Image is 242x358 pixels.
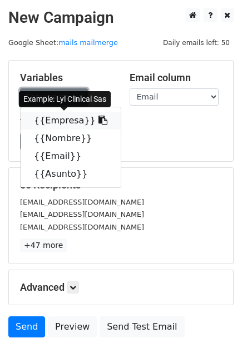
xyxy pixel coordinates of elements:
[20,72,113,84] h5: Variables
[8,316,45,337] a: Send
[8,38,118,47] small: Google Sheet:
[186,305,242,358] iframe: Chat Widget
[58,38,118,47] a: mails mailmerge
[8,8,234,27] h2: New Campaign
[20,238,67,252] a: +47 more
[48,316,97,337] a: Preview
[19,91,111,107] div: Example: Lyl Clinical Sas
[130,72,223,84] h5: Email column
[21,130,121,147] a: {{Nombre}}
[21,147,121,165] a: {{Email}}
[20,210,144,218] small: [EMAIL_ADDRESS][DOMAIN_NAME]
[100,316,184,337] a: Send Test Email
[20,198,144,206] small: [EMAIL_ADDRESS][DOMAIN_NAME]
[20,281,222,294] h5: Advanced
[21,112,121,130] a: {{Empresa}}
[21,165,121,183] a: {{Asunto}}
[159,37,234,49] span: Daily emails left: 50
[159,38,234,47] a: Daily emails left: 50
[186,305,242,358] div: Widget de chat
[20,223,144,231] small: [EMAIL_ADDRESS][DOMAIN_NAME]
